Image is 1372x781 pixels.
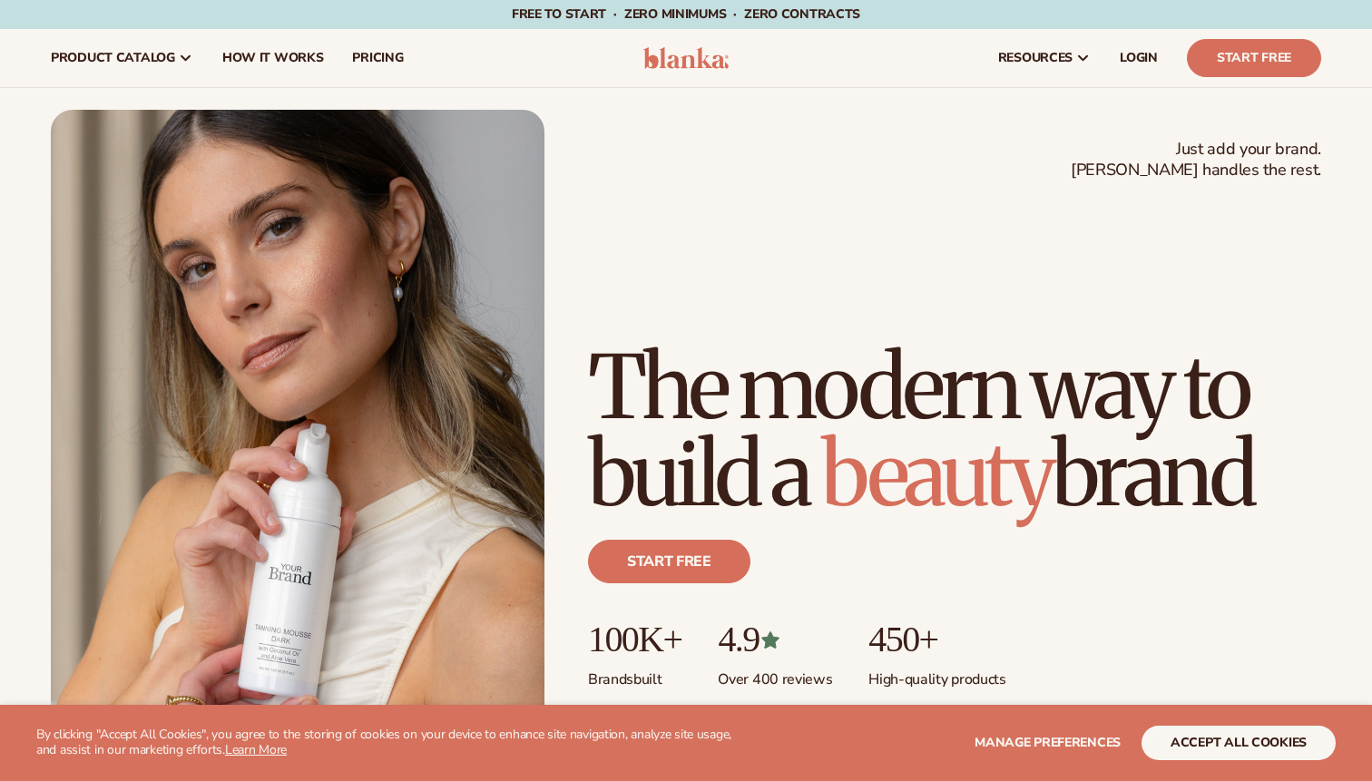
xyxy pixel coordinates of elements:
a: pricing [338,29,417,87]
span: resources [998,51,1073,65]
span: Free to start · ZERO minimums · ZERO contracts [512,5,860,23]
p: 100K+ [588,620,681,659]
p: Over 400 reviews [718,659,832,689]
p: 450+ [868,620,1005,659]
span: How It Works [222,51,324,65]
a: How It Works [208,29,338,87]
span: pricing [352,51,403,65]
a: Learn More [225,741,287,758]
span: product catalog [51,51,175,65]
a: Start Free [1187,39,1321,77]
img: logo [643,47,730,69]
span: Manage preferences [975,734,1121,751]
p: Brands built [588,659,681,689]
a: LOGIN [1105,29,1172,87]
a: resources [984,29,1105,87]
span: LOGIN [1120,51,1158,65]
p: 4.9 [718,620,832,659]
a: Start free [588,540,750,583]
img: Female holding tanning mousse. [51,110,544,732]
h1: The modern way to build a brand [588,344,1321,518]
p: High-quality products [868,659,1005,689]
p: By clicking "Accept All Cookies", you agree to the storing of cookies on your device to enhance s... [36,727,744,758]
span: beauty [821,420,1052,529]
button: accept all cookies [1142,726,1336,760]
a: product catalog [36,29,208,87]
span: Just add your brand. [PERSON_NAME] handles the rest. [1071,139,1321,181]
button: Manage preferences [975,726,1121,760]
